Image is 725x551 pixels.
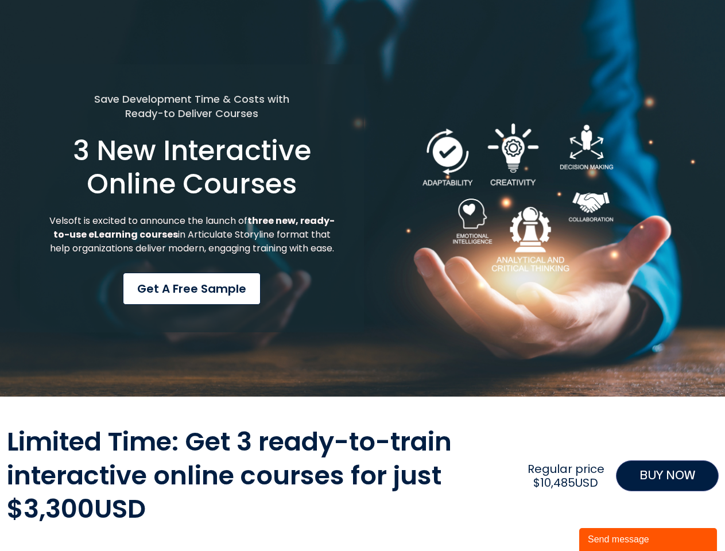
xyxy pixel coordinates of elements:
[137,280,246,297] span: Get a Free Sample
[123,273,261,305] a: Get a Free Sample
[522,462,610,490] h2: Regular price $10,485USD
[616,460,719,491] a: BUY NOW
[53,214,335,241] strong: three new, ready-to-use eLearning courses
[48,92,336,121] h5: Save Development Time & Costs with Ready-to Deliver Courses
[48,134,336,200] h1: 3 New Interactive Online Courses
[7,425,517,526] h2: Limited Time: Get 3 ready-to-train interactive online courses for just $3,300USD
[48,214,336,255] p: Velsoft is excited to announce the launch of in Articulate Storyline format that help organizatio...
[579,526,719,551] iframe: chat widget
[639,467,695,485] span: BUY NOW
